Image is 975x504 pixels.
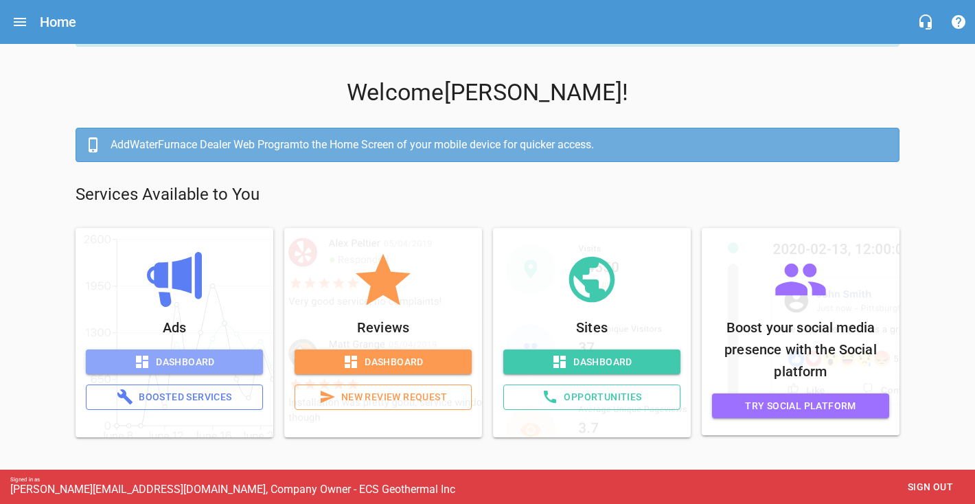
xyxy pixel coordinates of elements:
[76,184,899,206] p: Services Available to You
[10,477,975,483] div: Signed in as
[723,398,878,415] span: Try Social Platform
[306,354,461,371] span: Dashboard
[295,385,472,410] a: New Review Request
[10,483,975,496] div: [PERSON_NAME][EMAIL_ADDRESS][DOMAIN_NAME], Company Owner - ECS Geothermal Inc
[40,11,77,33] h6: Home
[514,354,669,371] span: Dashboard
[503,317,680,339] p: Sites
[712,317,889,382] p: Boost your social media presence with the Social platform
[306,389,460,406] span: New Review Request
[515,389,669,406] span: Opportunities
[503,350,680,375] a: Dashboard
[902,479,959,496] span: Sign out
[295,317,472,339] p: Reviews
[86,317,263,339] p: Ads
[76,128,899,162] a: AddWaterFurnace Dealer Web Programto the Home Screen of your mobile device for quicker access.
[503,385,680,410] a: Opportunities
[942,5,975,38] button: Support Portal
[97,354,252,371] span: Dashboard
[76,79,899,106] p: Welcome [PERSON_NAME] !
[712,393,889,419] a: Try Social Platform
[86,350,263,375] a: Dashboard
[896,474,965,500] button: Sign out
[909,5,942,38] button: Live Chat
[97,389,251,406] span: Boosted Services
[3,5,36,38] button: Open drawer
[295,350,472,375] a: Dashboard
[86,385,263,410] a: Boosted Services
[111,137,885,153] div: Add WaterFurnace Dealer Web Program to the Home Screen of your mobile device for quicker access.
